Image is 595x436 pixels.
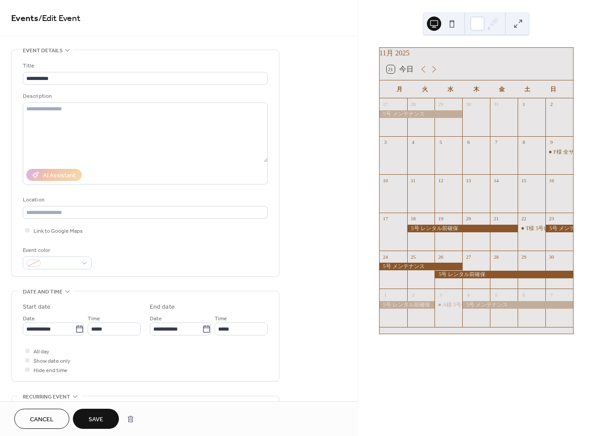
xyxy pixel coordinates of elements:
[437,215,444,222] div: 19
[407,225,518,232] div: 5号 レンタル前確保
[38,10,80,27] span: / Edit Event
[34,347,49,356] span: All day
[465,101,472,108] div: 30
[493,291,499,298] div: 5
[412,80,438,98] div: 火
[465,177,472,184] div: 13
[23,314,35,323] span: Date
[88,314,100,323] span: Time
[34,366,68,375] span: Hide end time
[489,80,515,98] div: 金
[465,291,472,298] div: 4
[89,415,103,424] span: Save
[548,215,555,222] div: 23
[548,139,555,146] div: 9
[382,139,389,146] div: 3
[435,301,462,309] div: A様 5号レンタル
[382,253,389,260] div: 24
[548,101,555,108] div: 2
[465,215,472,222] div: 20
[493,101,499,108] div: 31
[464,80,489,98] div: 木
[382,101,389,108] div: 27
[382,177,389,184] div: 10
[435,271,573,278] div: 5号 レンタル前確保
[526,225,565,232] div: T様 5号レンタル
[520,215,527,222] div: 22
[437,291,444,298] div: 3
[14,409,69,429] button: Cancel
[384,63,417,75] button: 21今日
[73,409,119,429] button: Save
[520,291,527,298] div: 6
[410,291,417,298] div: 2
[34,226,83,236] span: Link to Google Maps
[215,314,227,323] span: Time
[410,101,417,108] div: 28
[11,10,38,27] a: Events
[150,314,162,323] span: Date
[465,139,472,146] div: 6
[462,301,573,309] div: 5号 メンテナンス
[150,302,175,312] div: End date
[518,225,545,232] div: T様 5号レンタル
[410,139,417,146] div: 4
[380,263,463,270] div: 5号 メンテナンス
[438,80,463,98] div: 水
[380,48,573,59] div: 11月 2025
[382,291,389,298] div: 1
[382,215,389,222] div: 17
[548,291,555,298] div: 7
[520,101,527,108] div: 1
[540,80,566,98] div: 日
[545,148,573,156] div: F様 全サイズ予約
[520,139,527,146] div: 8
[443,301,483,309] div: A様 5号レンタル
[23,61,266,71] div: Title
[34,356,70,366] span: Show date only
[23,92,266,101] div: Description
[520,253,527,260] div: 29
[545,225,573,232] div: 5号 メンテナンス
[493,215,499,222] div: 21
[548,253,555,260] div: 30
[380,110,463,118] div: 5号 メンテナンス
[437,101,444,108] div: 29
[23,287,63,297] span: Date and time
[493,253,499,260] div: 28
[23,302,51,312] div: Start date
[387,80,412,98] div: 月
[437,177,444,184] div: 12
[30,415,54,424] span: Cancel
[410,177,417,184] div: 11
[437,139,444,146] div: 5
[548,177,555,184] div: 16
[23,246,90,255] div: Event color
[493,139,499,146] div: 7
[437,253,444,260] div: 26
[465,253,472,260] div: 27
[23,392,70,402] span: Recurring event
[515,80,540,98] div: 土
[23,46,63,55] span: Event details
[493,177,499,184] div: 14
[520,177,527,184] div: 15
[410,253,417,260] div: 25
[410,215,417,222] div: 18
[23,195,266,205] div: Location
[380,301,435,309] div: 5号 レンタル前確保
